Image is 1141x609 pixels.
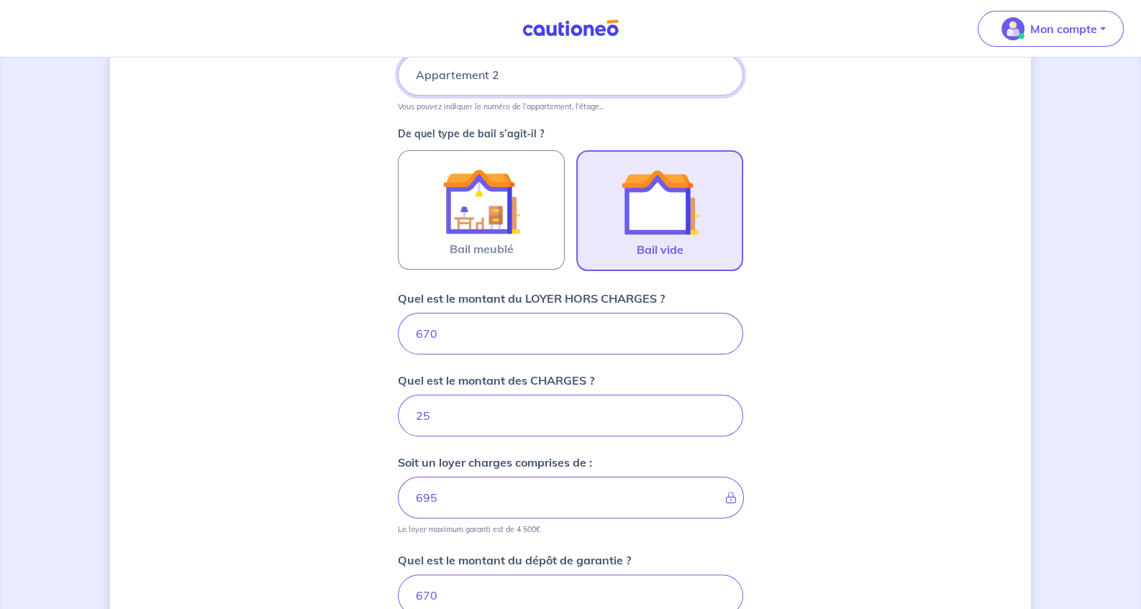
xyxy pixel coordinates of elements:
[398,101,604,111] p: Vous pouvez indiquer le numéro de l’appartement, l’étage...
[1001,17,1024,40] img: illu_account_valid_menu.svg
[442,162,520,240] img: illu_furnished_lease.svg
[621,163,699,241] img: illu_empty_lease.svg
[398,551,631,569] p: Quel est le montant du dépôt de garantie ?
[398,395,743,436] input: 80 €
[637,241,683,258] span: Bail vide
[517,19,624,37] img: Cautioneo
[398,129,743,139] p: De quel type de bail s’agit-il ?
[398,372,594,389] p: Quel est le montant des CHARGES ?
[1030,20,1097,37] p: Mon compte
[398,290,665,307] p: Quel est le montant du LOYER HORS CHARGES ?
[398,454,592,471] p: Soit un loyer charges comprises de :
[398,524,540,534] p: Le loyer maximum garanti est de 4 500€
[978,11,1124,47] button: illu_account_valid_menu.svgMon compte
[398,477,744,518] input: - €
[398,313,743,354] input: 750€
[398,54,743,96] input: Appartement 2
[450,240,514,257] span: Bail meublé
